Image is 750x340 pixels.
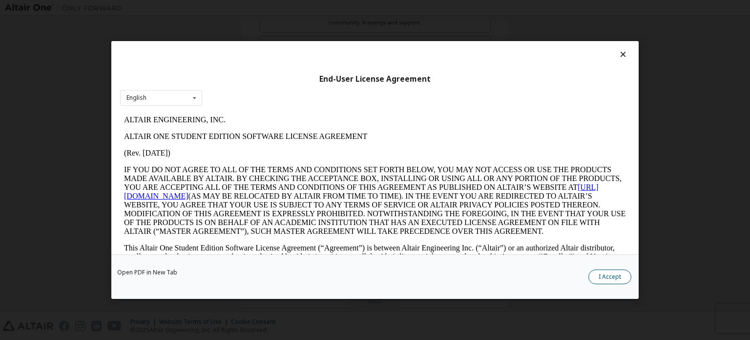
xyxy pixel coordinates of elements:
[588,270,631,284] button: I Accept
[4,132,506,167] p: This Altair One Student Edition Software License Agreement (“Agreement”) is between Altair Engine...
[4,21,506,29] p: ALTAIR ONE STUDENT EDITION SOFTWARE LICENSE AGREEMENT
[126,95,146,101] div: English
[4,4,506,13] p: ALTAIR ENGINEERING, INC.
[117,270,177,275] a: Open PDF in New Tab
[4,54,506,124] p: IF YOU DO NOT AGREE TO ALL OF THE TERMS AND CONDITIONS SET FORTH BELOW, YOU MAY NOT ACCESS OR USE...
[4,71,479,89] a: [URL][DOMAIN_NAME]
[4,37,506,46] p: (Rev. [DATE])
[120,74,630,84] div: End-User License Agreement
